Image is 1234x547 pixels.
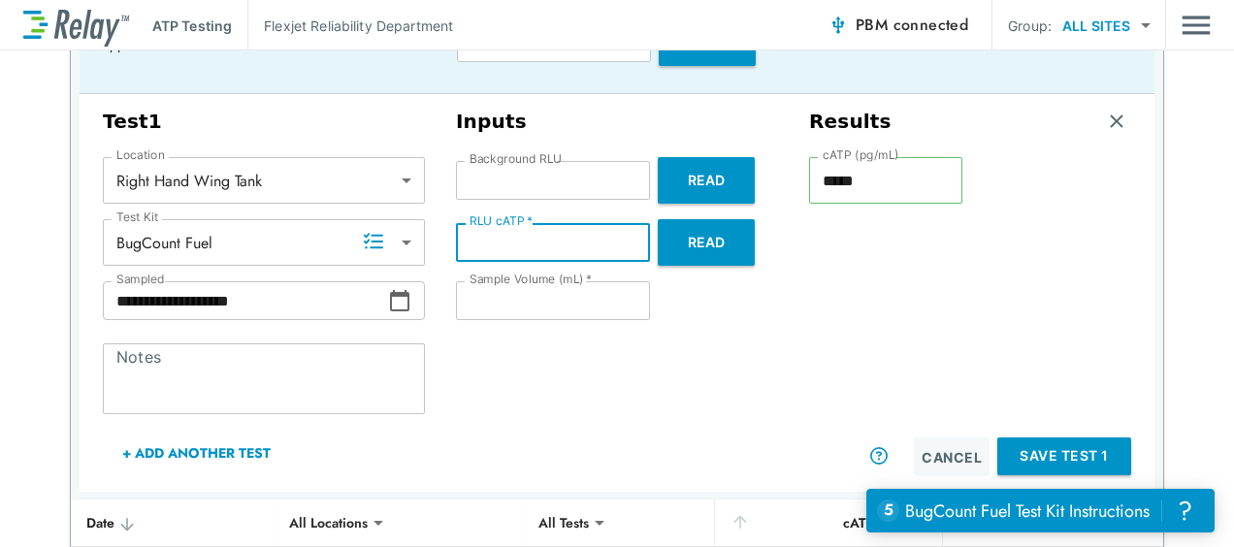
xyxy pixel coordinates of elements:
[525,503,602,542] div: All Tests
[1182,7,1211,44] img: Drawer Icon
[470,273,592,286] label: Sample Volume (mL)
[152,16,232,36] p: ATP Testing
[731,511,926,534] div: cATP (pg/mL)
[914,437,990,476] button: Cancel
[456,110,778,134] h3: Inputs
[658,157,755,204] button: Read
[821,6,976,45] button: PBM connected
[116,148,165,162] label: Location
[470,214,533,228] label: RLU cATP
[893,14,969,36] span: connected
[809,110,892,134] h3: Results
[470,152,562,166] label: Background RLU
[658,219,755,266] button: Read
[264,16,453,36] p: Flexjet Reliability Department
[23,5,129,47] img: LuminUltra Relay
[103,161,425,200] div: Right Hand Wing Tank
[116,273,165,286] label: Sampled
[103,110,425,134] h3: Test 1
[1008,16,1052,36] p: Group:
[71,499,276,547] th: Date
[1182,7,1211,44] button: Main menu
[856,12,968,39] span: PBM
[103,223,425,262] div: BugCount Fuel
[1107,112,1126,131] img: Remove
[823,148,899,162] label: cATP (pg/mL)
[103,430,290,476] button: + Add Another Test
[103,281,388,320] input: Choose date, selected date is Sep 10, 2025
[828,16,848,35] img: Connected Icon
[116,210,159,224] label: Test Kit
[866,489,1215,532] iframe: Resource center
[276,503,381,542] div: All Locations
[103,18,413,53] p: Calibration measurements will be applied to all applicable tests run within the next two hours.
[997,437,1131,475] button: Save Test 1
